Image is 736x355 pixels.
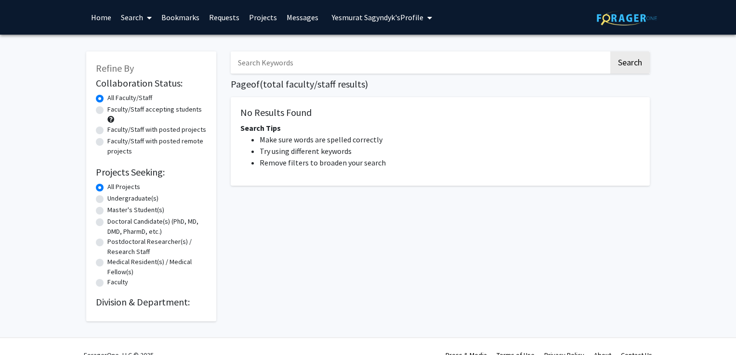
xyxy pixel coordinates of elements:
a: Messages [282,0,323,34]
label: All Projects [107,182,140,192]
h5: No Results Found [240,107,640,118]
button: Search [610,51,650,74]
span: Refine By [96,62,134,74]
li: Try using different keywords [260,145,640,157]
label: Postdoctoral Researcher(s) / Research Staff [107,237,207,257]
label: Faculty/Staff with posted remote projects [107,136,207,156]
a: Bookmarks [157,0,204,34]
a: Projects [244,0,282,34]
label: Faculty [107,277,128,287]
nav: Page navigation [231,195,650,217]
label: Medical Resident(s) / Medical Fellow(s) [107,257,207,277]
img: ForagerOne Logo [597,11,657,25]
a: Requests [204,0,244,34]
input: Search Keywords [231,51,609,74]
h2: Division & Department: [96,296,207,308]
label: Faculty/Staff accepting students [107,104,202,114]
label: Master's Student(s) [107,205,164,215]
label: Undergraduate(s) [107,193,158,203]
h2: Projects Seeking: [96,166,207,178]
span: Yesmurat Sagyndyk's Profile [332,13,423,22]
span: Search Tips [240,123,281,133]
h2: Collaboration Status: [96,77,207,89]
li: Make sure words are spelled correctly [260,134,640,145]
a: Home [86,0,116,34]
a: Search [116,0,157,34]
h1: Page of ( total faculty/staff results) [231,78,650,90]
label: All Faculty/Staff [107,93,152,103]
li: Remove filters to broaden your search [260,157,640,168]
label: Faculty/Staff with posted projects [107,125,206,135]
label: Doctoral Candidate(s) (PhD, MD, DMD, PharmD, etc.) [107,216,207,237]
